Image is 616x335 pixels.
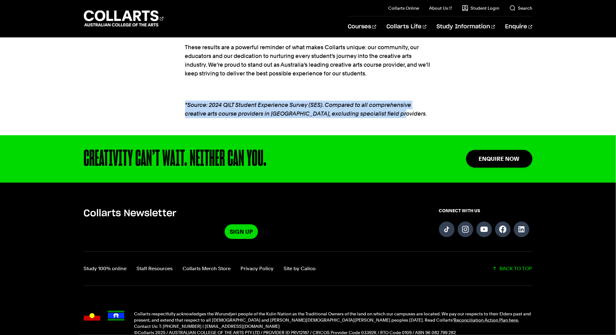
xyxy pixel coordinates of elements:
[84,148,426,170] div: CREATIVITY CAN’T WAIT. NEITHER CAN YOU.
[185,43,431,78] p: These results are a powerful reminder of what makes Collarts unique: our community, our educators...
[454,318,519,323] a: Reconciliation Action Plan here.
[284,264,316,273] a: Site by Calico
[183,264,231,273] a: Collarts Merch Store
[476,222,492,237] a: Follow us on YouTube
[134,311,532,323] p: Collarts respectfully acknowledges the Wurundjeri people of the Kulin Nation as the Traditional O...
[185,102,427,117] em: *Source: 2024 QILT Student Experience Survey (SES). Compared to all comprehensive creative arts c...
[108,311,124,321] img: Torres Strait Islander flag
[514,222,529,237] a: Follow us on LinkedIn
[84,264,127,273] a: Study 100% online
[84,251,532,286] div: Additional links and back-to-top button
[458,222,473,237] a: Follow us on Instagram
[348,17,376,37] a: Courses
[439,208,532,214] span: CONNECT WITH US
[84,10,164,27] div: Go to homepage
[495,222,511,237] a: Follow us on Facebook
[84,264,316,273] nav: Footer navigation
[466,150,532,168] a: Enquire Now
[439,208,532,239] div: Connect with us on social media
[386,17,427,37] a: Collarts Life
[505,17,532,37] a: Enquire
[241,264,274,273] a: Privacy Policy
[462,5,499,11] a: Student Login
[388,5,419,11] a: Collarts Online
[84,311,100,321] img: Australian Aboriginal flag
[84,208,399,219] h5: Collarts Newsletter
[134,323,532,329] p: Contact Us: T: [PHONE_NUMBER] | [EMAIL_ADDRESS][DOMAIN_NAME]
[509,5,532,11] a: Search
[225,224,258,239] a: Sign Up
[429,5,452,11] a: About Us
[439,222,455,237] a: Follow us on TikTok
[437,17,495,37] a: Study Information
[137,264,173,273] a: Staff Resources
[492,264,532,273] a: Scroll back to top of the page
